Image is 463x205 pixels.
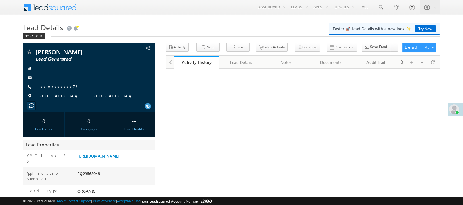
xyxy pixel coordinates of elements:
[405,44,431,50] div: Lead Actions
[27,188,59,194] label: Lead Type
[23,198,212,204] span: © 2025 LeadSquared | | | | |
[362,43,391,52] button: Send Email
[314,59,348,66] div: Documents
[67,199,91,203] a: Contact Support
[115,126,153,132] div: Lead Quality
[70,115,108,126] div: 0
[174,56,219,69] a: Activity History
[353,56,398,69] a: Audit Trail
[370,44,388,50] span: Send Email
[226,43,250,52] button: Task
[35,93,135,99] span: [GEOGRAPHIC_DATA], [GEOGRAPHIC_DATA]
[27,153,71,164] label: KYC link 2_0
[92,199,116,203] a: Terms of Service
[327,43,357,52] button: Processes
[23,22,63,32] span: Lead Details
[402,43,436,52] button: Lead Actions
[57,199,66,203] a: About
[256,43,288,52] button: Sales Activity
[35,49,117,55] span: [PERSON_NAME]
[115,115,153,126] div: --
[415,25,436,32] a: Try Now
[269,59,303,66] div: Notes
[358,59,393,66] div: Audit Trail
[295,43,320,52] button: Converse
[196,43,220,52] button: Note
[23,33,48,38] a: Back
[309,56,353,69] a: Documents
[117,199,140,203] a: Acceptable Use
[224,59,258,66] div: Lead Details
[70,126,108,132] div: Disengaged
[333,26,436,32] span: Faster 🚀 Lead Details with a new look ✨
[35,84,77,89] a: +xx-xxxxxxxx73
[219,56,264,69] a: Lead Details
[27,170,71,182] label: Application Number
[25,115,63,126] div: 0
[202,199,212,203] span: 39660
[179,59,214,65] div: Activity History
[141,199,212,203] span: Your Leadsquared Account Number is
[76,170,155,179] div: EQ29568048
[26,141,59,148] span: Lead Properties
[25,126,63,132] div: Lead Score
[23,33,45,39] div: Back
[166,43,189,52] button: Activity
[76,188,155,197] div: ORGANIC
[264,56,308,69] a: Notes
[334,45,350,49] span: Processes
[77,153,119,158] a: [URL][DOMAIN_NAME]
[35,56,117,62] span: Lead Generated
